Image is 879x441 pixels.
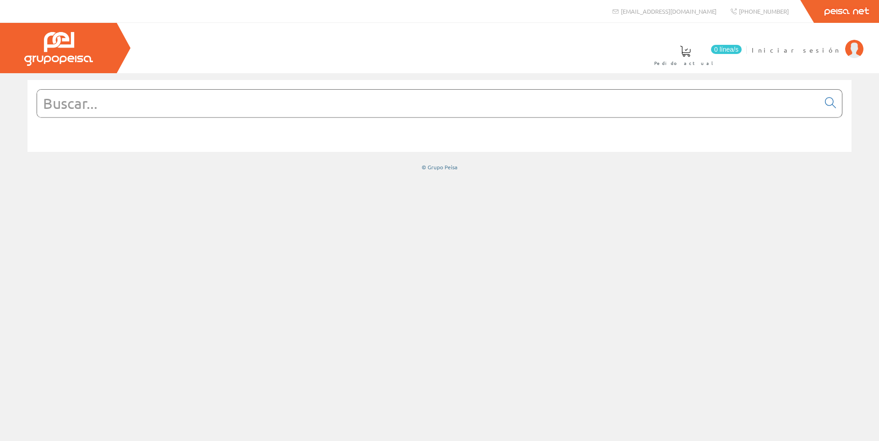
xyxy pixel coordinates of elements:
span: 0 línea/s [711,45,742,54]
span: Iniciar sesión [752,45,841,54]
img: Grupo Peisa [24,32,93,66]
span: [EMAIL_ADDRESS][DOMAIN_NAME] [621,7,716,15]
input: Buscar... [37,90,819,117]
span: [PHONE_NUMBER] [739,7,789,15]
span: Pedido actual [654,59,716,68]
div: © Grupo Peisa [27,163,852,171]
a: Iniciar sesión [752,38,863,47]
